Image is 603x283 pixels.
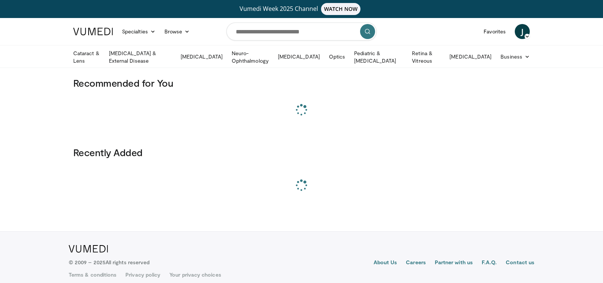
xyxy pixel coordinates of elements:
[73,146,530,158] h3: Recently Added
[69,271,116,278] a: Terms & conditions
[125,271,160,278] a: Privacy policy
[160,24,194,39] a: Browse
[435,259,473,268] a: Partner with us
[74,3,529,15] a: Vumedi Week 2025 ChannelWATCH NOW
[73,77,530,89] h3: Recommended for You
[226,23,377,41] input: Search topics, interventions
[515,24,530,39] a: J
[406,259,426,268] a: Careers
[118,24,160,39] a: Specialties
[69,245,108,253] img: VuMedi Logo
[445,49,496,64] a: [MEDICAL_DATA]
[496,49,534,64] a: Business
[176,49,227,64] a: [MEDICAL_DATA]
[169,271,221,278] a: Your privacy choices
[273,49,324,64] a: [MEDICAL_DATA]
[104,50,176,65] a: [MEDICAL_DATA] & External Disease
[106,259,149,265] span: All rights reserved
[350,50,407,65] a: Pediatric & [MEDICAL_DATA]
[69,259,149,266] p: © 2009 – 2025
[227,50,273,65] a: Neuro-Ophthalmology
[479,24,510,39] a: Favorites
[69,50,104,65] a: Cataract & Lens
[73,28,113,35] img: VuMedi Logo
[407,50,445,65] a: Retina & Vitreous
[482,259,497,268] a: F.A.Q.
[324,49,350,64] a: Optics
[506,259,534,268] a: Contact us
[374,259,397,268] a: About Us
[321,3,361,15] span: WATCH NOW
